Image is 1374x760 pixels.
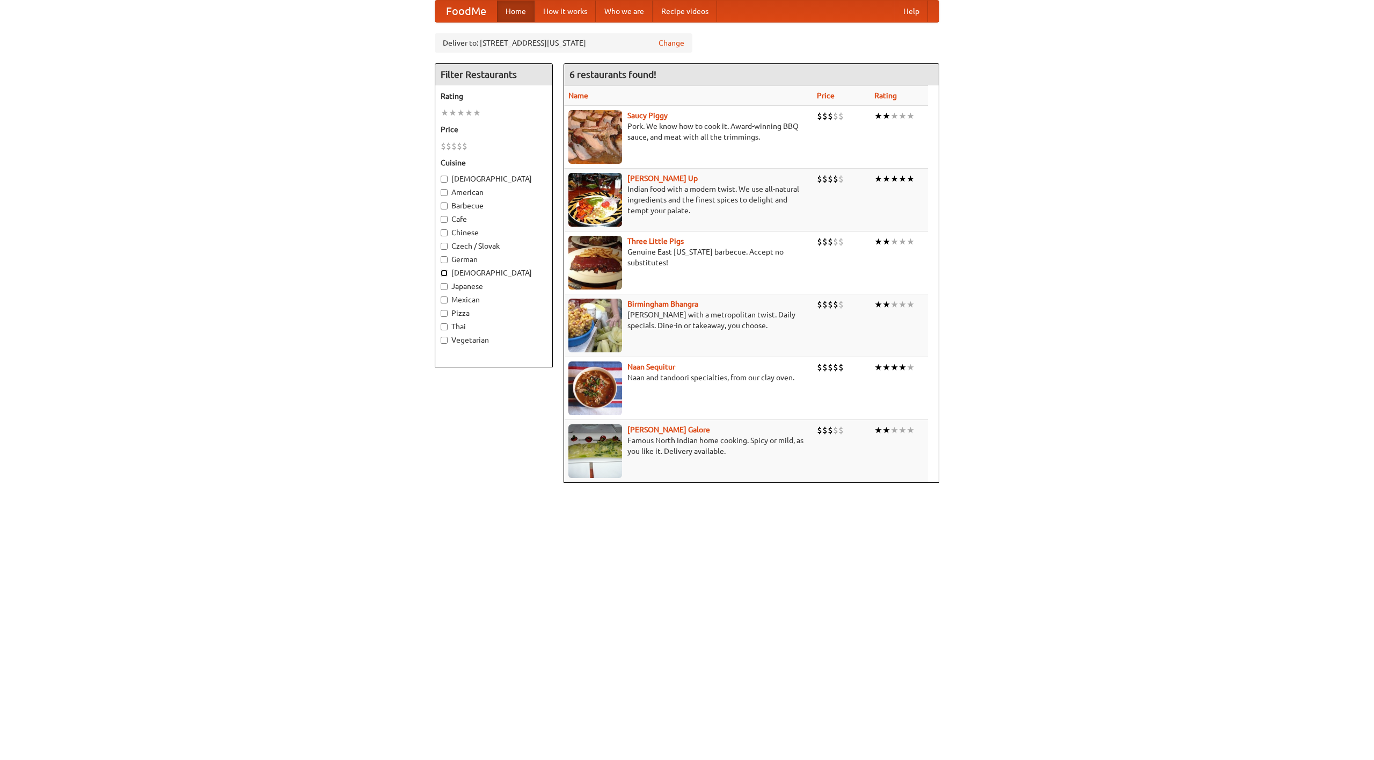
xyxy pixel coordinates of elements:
[441,124,547,135] h5: Price
[828,236,833,248] li: $
[441,241,547,251] label: Czech / Slovak
[822,110,828,122] li: $
[874,236,882,248] li: ★
[569,69,656,79] ng-pluralize: 6 restaurants found!
[890,299,898,310] li: ★
[822,361,828,373] li: $
[441,308,547,319] label: Pizza
[890,361,898,373] li: ★
[838,299,844,310] li: $
[451,140,457,152] li: $
[627,363,675,371] a: Naan Sequitur
[441,243,448,250] input: Czech / Slovak
[441,216,448,223] input: Cafe
[833,173,838,185] li: $
[462,140,467,152] li: $
[838,110,844,122] li: $
[441,214,547,225] label: Cafe
[441,173,547,184] label: [DEMOGRAPHIC_DATA]
[441,281,547,292] label: Japanese
[898,110,907,122] li: ★
[822,299,828,310] li: $
[822,424,828,436] li: $
[627,237,684,245] a: Three Little Pigs
[898,173,907,185] li: ★
[441,202,448,209] input: Barbecue
[653,1,717,22] a: Recipe videos
[627,300,698,308] a: Birmingham Bhangra
[568,309,808,331] p: [PERSON_NAME] with a metropolitan twist. Daily specials. Dine-in or takeaway, you choose.
[497,1,535,22] a: Home
[441,337,448,344] input: Vegetarian
[882,361,890,373] li: ★
[890,110,898,122] li: ★
[828,361,833,373] li: $
[898,361,907,373] li: ★
[568,424,622,478] img: currygalore.jpg
[435,64,552,85] h4: Filter Restaurants
[817,110,822,122] li: $
[838,173,844,185] li: $
[535,1,596,22] a: How it works
[441,321,547,332] label: Thai
[441,157,547,168] h5: Cuisine
[568,361,622,415] img: naansequitur.jpg
[457,107,465,119] li: ★
[822,173,828,185] li: $
[898,424,907,436] li: ★
[465,107,473,119] li: ★
[441,270,448,277] input: [DEMOGRAPHIC_DATA]
[435,1,497,22] a: FoodMe
[441,176,448,183] input: [DEMOGRAPHIC_DATA]
[441,91,547,102] h5: Rating
[874,91,897,100] a: Rating
[895,1,928,22] a: Help
[828,173,833,185] li: $
[568,372,808,383] p: Naan and tandoori specialties, from our clay oven.
[890,173,898,185] li: ★
[817,424,822,436] li: $
[473,107,481,119] li: ★
[441,310,448,317] input: Pizza
[833,299,838,310] li: $
[833,424,838,436] li: $
[882,110,890,122] li: ★
[441,107,449,119] li: ★
[882,299,890,310] li: ★
[627,425,710,434] a: [PERSON_NAME] Galore
[874,299,882,310] li: ★
[627,111,668,120] a: Saucy Piggy
[446,140,451,152] li: $
[568,110,622,164] img: saucy.jpg
[435,33,692,53] div: Deliver to: [STREET_ADDRESS][US_STATE]
[441,254,547,265] label: German
[441,267,547,278] label: [DEMOGRAPHIC_DATA]
[882,236,890,248] li: ★
[817,299,822,310] li: $
[907,173,915,185] li: ★
[441,140,446,152] li: $
[833,236,838,248] li: $
[568,91,588,100] a: Name
[441,187,547,198] label: American
[817,236,822,248] li: $
[907,236,915,248] li: ★
[627,174,698,183] b: [PERSON_NAME] Up
[882,424,890,436] li: ★
[568,173,622,227] img: curryup.jpg
[441,296,448,303] input: Mexican
[874,110,882,122] li: ★
[817,173,822,185] li: $
[817,91,835,100] a: Price
[568,299,622,352] img: bhangra.jpg
[568,247,808,268] p: Genuine East [US_STATE] barbecue. Accept no substitutes!
[898,236,907,248] li: ★
[907,299,915,310] li: ★
[441,229,448,236] input: Chinese
[441,294,547,305] label: Mexican
[828,424,833,436] li: $
[898,299,907,310] li: ★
